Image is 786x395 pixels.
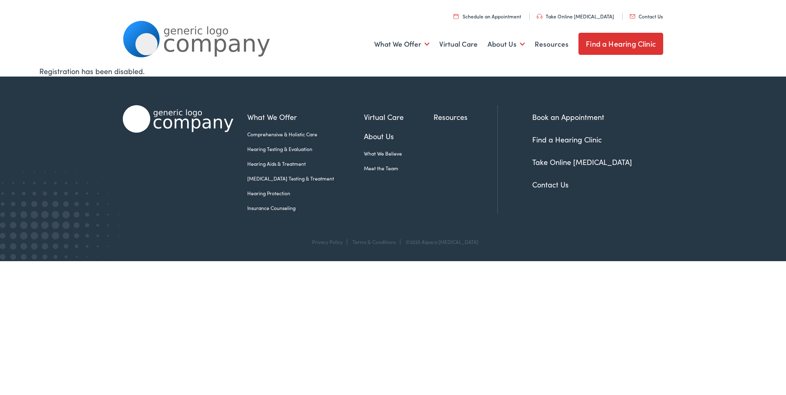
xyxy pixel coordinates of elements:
[364,111,434,122] a: Virtual Care
[630,14,635,18] img: utility icon
[247,111,364,122] a: What We Offer
[439,29,478,59] a: Virtual Care
[537,14,542,19] img: utility icon
[364,131,434,142] a: About Us
[532,134,602,144] a: Find a Hearing Clinic
[454,13,521,20] a: Schedule an Appointment
[578,33,663,55] a: Find a Hearing Clinic
[532,112,604,122] a: Book an Appointment
[364,150,434,157] a: What We Believe
[402,239,479,245] div: ©2025 Alpaca [MEDICAL_DATA]
[630,13,663,20] a: Contact Us
[247,145,364,153] a: Hearing Testing & Evaluation
[364,165,434,172] a: Meet the Team
[247,175,364,182] a: [MEDICAL_DATA] Testing & Treatment
[123,105,233,133] img: Alpaca Audiology
[247,131,364,138] a: Comprehensive & Holistic Care
[39,65,747,77] div: Registration has been disabled.
[537,13,614,20] a: Take Online [MEDICAL_DATA]
[488,29,525,59] a: About Us
[532,157,632,167] a: Take Online [MEDICAL_DATA]
[454,14,458,19] img: utility icon
[532,179,569,190] a: Contact Us
[374,29,429,59] a: What We Offer
[247,190,364,197] a: Hearing Protection
[312,238,343,245] a: Privacy Policy
[247,160,364,167] a: Hearing Aids & Treatment
[247,204,364,212] a: Insurance Counseling
[535,29,569,59] a: Resources
[352,238,396,245] a: Terms & Conditions
[434,111,497,122] a: Resources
